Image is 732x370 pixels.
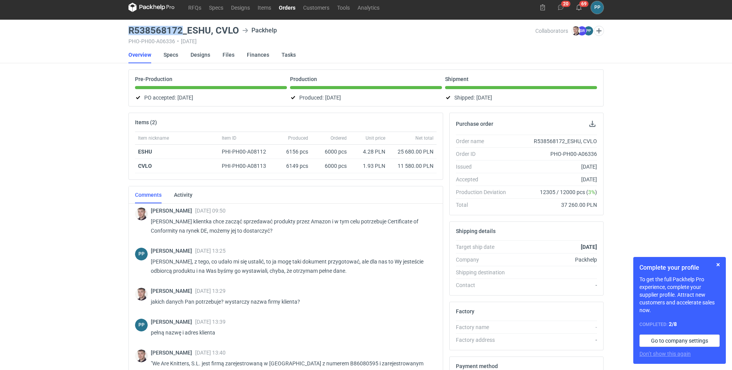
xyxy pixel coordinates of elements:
div: Shipped: [445,93,597,102]
p: jakich danych Pan potrzebuje? wystarczy nazwa firmy klienta? [151,297,430,306]
h3: R538568172_ESHU, CVLO [128,26,239,35]
a: Tools [333,3,354,12]
div: Packhelp [512,256,597,264]
div: 6000 pcs [311,159,350,173]
div: 4.28 PLN [353,148,385,155]
span: [PERSON_NAME] [151,248,195,254]
span: 3% [588,189,595,195]
div: Order name [456,137,512,145]
div: Paweł Puch [135,319,148,331]
div: Accepted [456,176,512,183]
span: Unit price [366,135,385,141]
div: 1.93 PLN [353,162,385,170]
a: Finances [247,46,269,63]
span: Net total [415,135,433,141]
a: RFQs [184,3,205,12]
div: Target ship date [456,243,512,251]
div: Factory address [456,336,512,344]
span: Produced [288,135,308,141]
div: Issued [456,163,512,171]
div: 11 580.00 PLN [391,162,433,170]
figcaption: PP [135,248,148,260]
img: Maciej Sikora [135,208,148,220]
a: Orders [275,3,299,12]
div: Completed: [639,320,720,328]
div: 6149 pcs [277,159,311,173]
h2: Items (2) [135,119,157,125]
div: 6000 pcs [311,145,350,159]
span: [PERSON_NAME] [151,288,195,294]
span: [DATE] 09:50 [195,208,226,214]
h2: Payment method [456,363,498,369]
span: [DATE] [325,93,341,102]
figcaption: PP [584,26,593,35]
button: Don’t show this again [639,350,691,358]
span: [PERSON_NAME] [151,208,195,214]
h2: Factory [456,308,474,314]
div: Company [456,256,512,264]
a: Analytics [354,3,383,12]
div: PHI-PH00-A08112 [222,148,273,155]
div: Factory name [456,323,512,331]
span: [DATE] 13:39 [195,319,226,325]
div: Production Deviation [456,188,512,196]
div: [DATE] [512,163,597,171]
p: Shipment [445,76,469,82]
a: ESHU [138,149,152,155]
h2: Purchase order [456,121,493,127]
figcaption: PP [135,319,148,331]
span: 12305 / 12000 pcs ( ) [540,188,597,196]
div: Paweł Puch [135,248,148,260]
p: Pre-Production [135,76,172,82]
a: Specs [164,46,178,63]
a: Overview [128,46,151,63]
p: pełną nazwę i adres klienta [151,328,430,337]
a: Tasks [282,46,296,63]
button: Skip for now [713,260,723,269]
a: Go to company settings [639,335,720,347]
div: PHO-PH00-A06336 [512,150,597,158]
span: [PERSON_NAME] [151,319,195,325]
div: PHI-PH00-A08113 [222,162,273,170]
a: Files [223,46,234,63]
div: Maciej Sikora [135,288,148,301]
div: Order ID [456,150,512,158]
div: 37 260.00 PLN [512,201,597,209]
span: [DATE] 13:40 [195,350,226,356]
img: Maciej Sikora [135,350,148,362]
span: Collaborators [535,28,568,34]
a: Activity [174,186,192,203]
div: PO accepted: [135,93,287,102]
div: Contact [456,281,512,289]
div: [DATE] [512,176,597,183]
div: 6156 pcs [277,145,311,159]
div: - [512,323,597,331]
button: Edit collaborators [594,26,604,36]
div: - [512,336,597,344]
button: 69 [573,1,585,14]
span: [DATE] [476,93,492,102]
span: Item nickname [138,135,169,141]
img: Maciej Sikora [571,26,580,35]
p: [PERSON_NAME], z tego, co udało mi się ustalić, to ja mogę taki dokument przygotować, ale dla nas... [151,257,430,275]
button: 20 [555,1,567,14]
button: PP [591,1,604,14]
div: Total [456,201,512,209]
strong: 2 / 8 [669,321,677,327]
div: Shipping destination [456,269,512,276]
a: Specs [205,3,227,12]
a: CVLO [138,163,152,169]
div: PHO-PH00-A06336 [DATE] [128,38,535,44]
span: Ordered [331,135,347,141]
p: To get the full Packhelp Pro experience, complete your supplier profile. Attract new customers an... [639,275,720,314]
span: [DATE] 13:29 [195,288,226,294]
div: - [512,281,597,289]
a: Designs [191,46,210,63]
a: Designs [227,3,254,12]
div: R538568172_ESHU, CVLO [512,137,597,145]
span: [DATE] [177,93,193,102]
